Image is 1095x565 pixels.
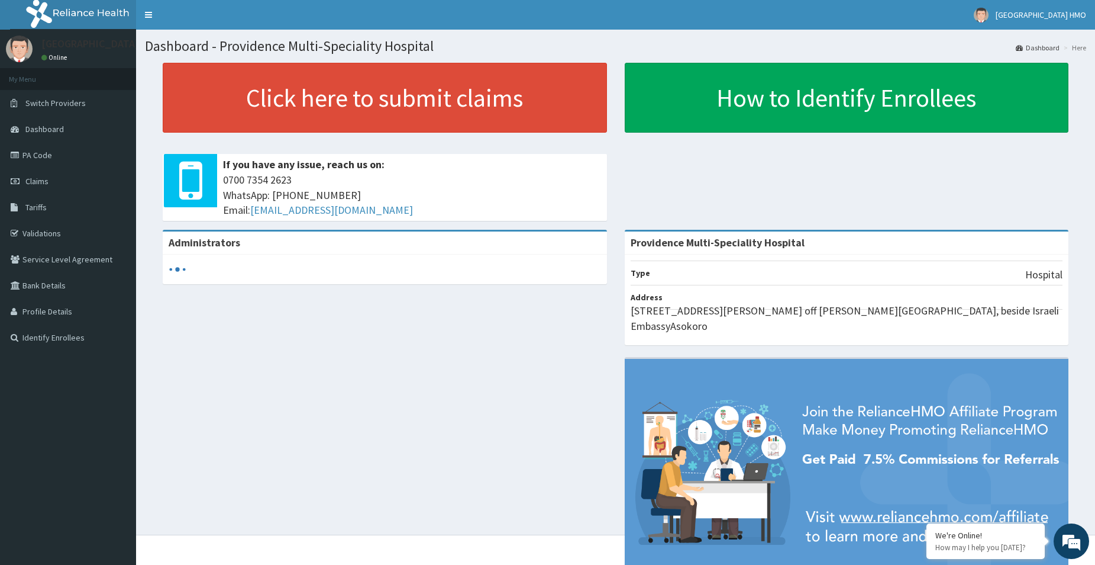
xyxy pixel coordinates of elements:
[41,53,70,62] a: Online
[631,303,1063,333] p: [STREET_ADDRESS][PERSON_NAME] off [PERSON_NAME][GEOGRAPHIC_DATA], beside Israeli EmbassyAsokoro
[974,8,989,23] img: User Image
[631,268,650,278] b: Type
[169,236,240,249] b: Administrators
[625,63,1069,133] a: How to Identify Enrollees
[6,36,33,62] img: User Image
[163,63,607,133] a: Click here to submit claims
[169,261,186,278] svg: audio-loading
[935,542,1036,553] p: How may I help you today?
[41,38,163,49] p: [GEOGRAPHIC_DATA] HMO
[1061,43,1086,53] li: Here
[631,236,805,249] strong: Providence Multi-Speciality Hospital
[223,158,385,171] b: If you have any issue, reach us on:
[25,202,47,213] span: Tariffs
[1016,43,1060,53] a: Dashboard
[25,98,86,108] span: Switch Providers
[223,172,601,218] span: 0700 7354 2623 WhatsApp: [PHONE_NUMBER] Email:
[935,530,1036,541] div: We're Online!
[996,9,1086,20] span: [GEOGRAPHIC_DATA] HMO
[145,38,1086,54] h1: Dashboard - Providence Multi-Speciality Hospital
[631,292,663,303] b: Address
[25,176,49,187] span: Claims
[25,124,64,134] span: Dashboard
[250,203,413,217] a: [EMAIL_ADDRESS][DOMAIN_NAME]
[1025,267,1062,282] p: Hospital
